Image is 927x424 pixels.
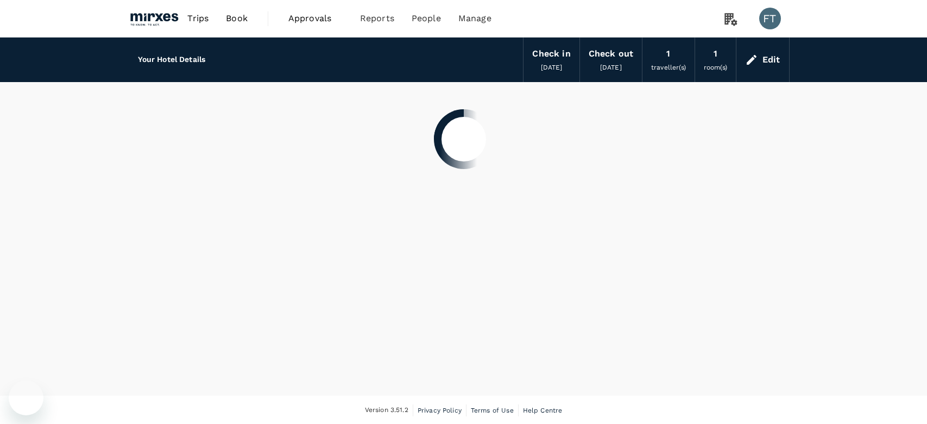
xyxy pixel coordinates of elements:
[523,404,563,416] a: Help Centre
[651,64,686,71] span: traveller(s)
[759,8,781,29] div: FT
[666,46,670,61] div: 1
[418,407,462,414] span: Privacy Policy
[226,12,248,25] span: Book
[129,7,179,30] img: Mirxes Holding Pte Ltd
[138,54,206,66] h6: Your Hotel Details
[523,407,563,414] span: Help Centre
[762,52,780,67] div: Edit
[541,64,563,71] span: [DATE]
[9,381,43,415] iframe: Button to launch messaging window
[412,12,441,25] span: People
[471,404,514,416] a: Terms of Use
[360,12,394,25] span: Reports
[532,46,570,61] div: Check in
[714,46,717,61] div: 1
[704,64,727,71] span: room(s)
[458,12,491,25] span: Manage
[471,407,514,414] span: Terms of Use
[187,12,209,25] span: Trips
[288,12,343,25] span: Approvals
[589,46,633,61] div: Check out
[418,404,462,416] a: Privacy Policy
[600,64,622,71] span: [DATE]
[365,405,408,416] span: Version 3.51.2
